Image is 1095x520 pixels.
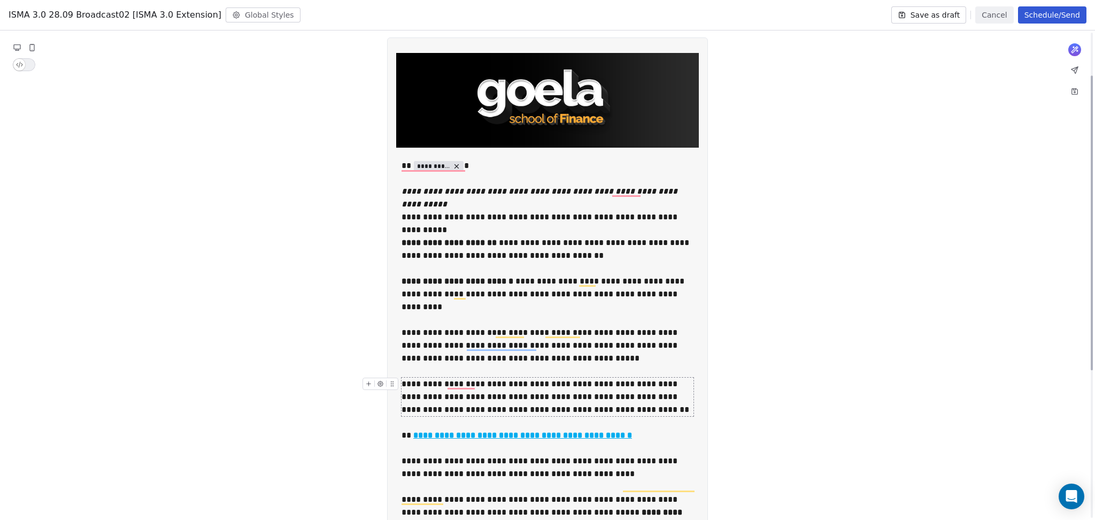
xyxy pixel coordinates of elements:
[9,9,221,21] span: ISMA 3.0 28.09 Broadcast02 [ISMA 3.0 Extension]
[226,7,300,22] button: Global Styles
[975,6,1013,24] button: Cancel
[1059,484,1084,509] div: Open Intercom Messenger
[1018,6,1086,24] button: Schedule/Send
[891,6,967,24] button: Save as draft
